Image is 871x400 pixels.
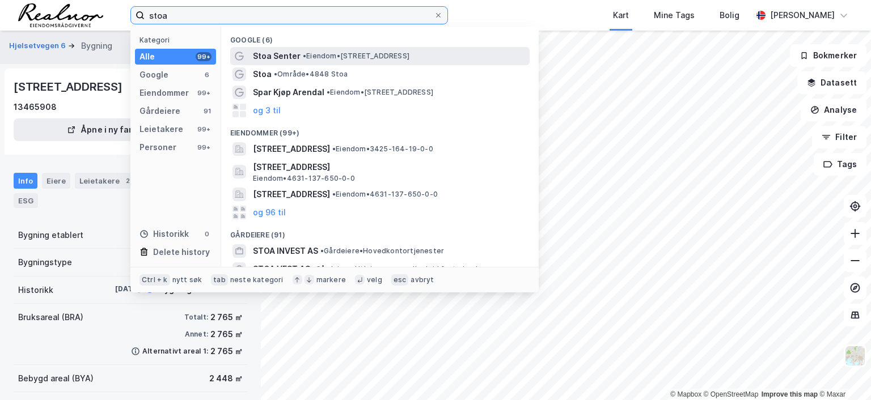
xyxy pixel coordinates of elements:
div: Totalt: [184,313,208,322]
span: Gårdeiere • Utleie av egen eller leid fast eiendom [312,265,489,274]
div: Eiere [42,173,70,189]
span: Eiendom • 3425-164-19-0-0 [332,144,433,154]
span: Eiendom • [STREET_ADDRESS] [303,52,409,61]
span: STOA VEST AS [253,262,310,276]
img: Z [844,345,866,367]
div: Info [14,173,37,189]
div: Google (6) [221,27,539,47]
div: 0 [202,229,212,239]
div: [STREET_ADDRESS] [14,78,125,96]
div: neste kategori [230,275,284,284]
div: Alternativt areal 1: [142,347,208,356]
div: 2 448 ㎡ [209,372,243,385]
div: Bebygd areal (BYA) [18,372,94,385]
span: Gårdeiere • Hovedkontortjenester [320,246,444,256]
div: 2 765 ㎡ [210,327,243,341]
button: Hjelsetvegen 6 [9,40,68,52]
div: Bygning etablert [18,228,83,242]
span: Eiendom • 4631-137-650-0-0 [332,190,438,199]
span: Område • 4848 Stoa [274,70,348,79]
span: • [332,190,336,198]
div: ESG [14,193,38,208]
div: Personer [139,141,176,154]
div: 99+ [196,125,212,134]
button: Åpne i ny fane [14,118,193,141]
div: tab [211,274,228,286]
div: Historikk [18,283,53,297]
div: 2 765 ㎡ [210,310,243,324]
span: • [320,246,324,255]
span: Spar Kjøp Arendal [253,86,324,99]
span: • [327,88,330,96]
button: Tags [814,153,866,176]
div: 99+ [196,88,212,97]
span: Eiendom • [STREET_ADDRESS] [327,88,433,97]
div: 99+ [196,143,212,152]
span: Stoa Senter [253,49,301,63]
div: Bolig [720,8,739,22]
div: Bygning [81,39,112,53]
span: [STREET_ADDRESS] [253,188,330,201]
div: Google [139,68,168,82]
img: realnor-logo.934646d98de889bb5806.png [18,3,103,27]
div: velg [367,275,382,284]
div: Gårdeiere (91) [221,222,539,242]
button: og 3 til [253,104,281,117]
button: Filter [812,126,866,148]
div: Leietakere [75,173,138,189]
div: 99+ [196,52,212,61]
div: Kontrollprogram for chat [814,346,871,400]
div: Mine Tags [654,8,695,22]
div: [PERSON_NAME] [770,8,835,22]
a: Improve this map [762,390,818,398]
iframe: Chat Widget [814,346,871,400]
span: STOA INVEST AS [253,244,318,258]
div: 2 [122,175,133,186]
div: Leietakere [139,122,183,136]
a: OpenStreetMap [704,390,759,398]
span: • [303,52,306,60]
a: Mapbox [670,390,701,398]
span: [STREET_ADDRESS] [253,160,525,174]
span: [STREET_ADDRESS] [253,142,330,156]
div: Alle [139,50,155,63]
div: Eiendommer (99+) [221,120,539,140]
div: Ctrl + k [139,274,170,286]
div: markere [316,275,346,284]
div: Bygningstype [18,256,72,269]
span: Eiendom • 4631-137-650-0-0 [253,174,355,183]
div: [DATE] [95,284,141,294]
input: Søk på adresse, matrikkel, gårdeiere, leietakere eller personer [145,7,434,24]
div: 2 765 ㎡ [210,344,243,358]
div: esc [391,274,409,286]
button: Datasett [797,71,866,94]
div: 91 [202,107,212,116]
div: nytt søk [172,275,202,284]
div: Kart [613,8,629,22]
div: Annet: [185,330,208,339]
div: 13465908 [14,100,57,114]
span: • [332,144,336,153]
span: • [274,70,277,78]
div: avbryt [411,275,434,284]
button: Analyse [801,99,866,121]
div: Delete history [153,245,210,259]
span: • [312,265,316,273]
div: Eiendommer [139,86,189,100]
div: Gårdeiere [139,104,180,118]
button: og 96 til [253,206,286,219]
div: Historikk [139,227,189,241]
div: 6 [202,70,212,79]
button: Bokmerker [790,44,866,67]
div: Bruksareal (BRA) [18,310,83,324]
span: Stoa [253,67,272,81]
div: Kategori [139,36,216,44]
